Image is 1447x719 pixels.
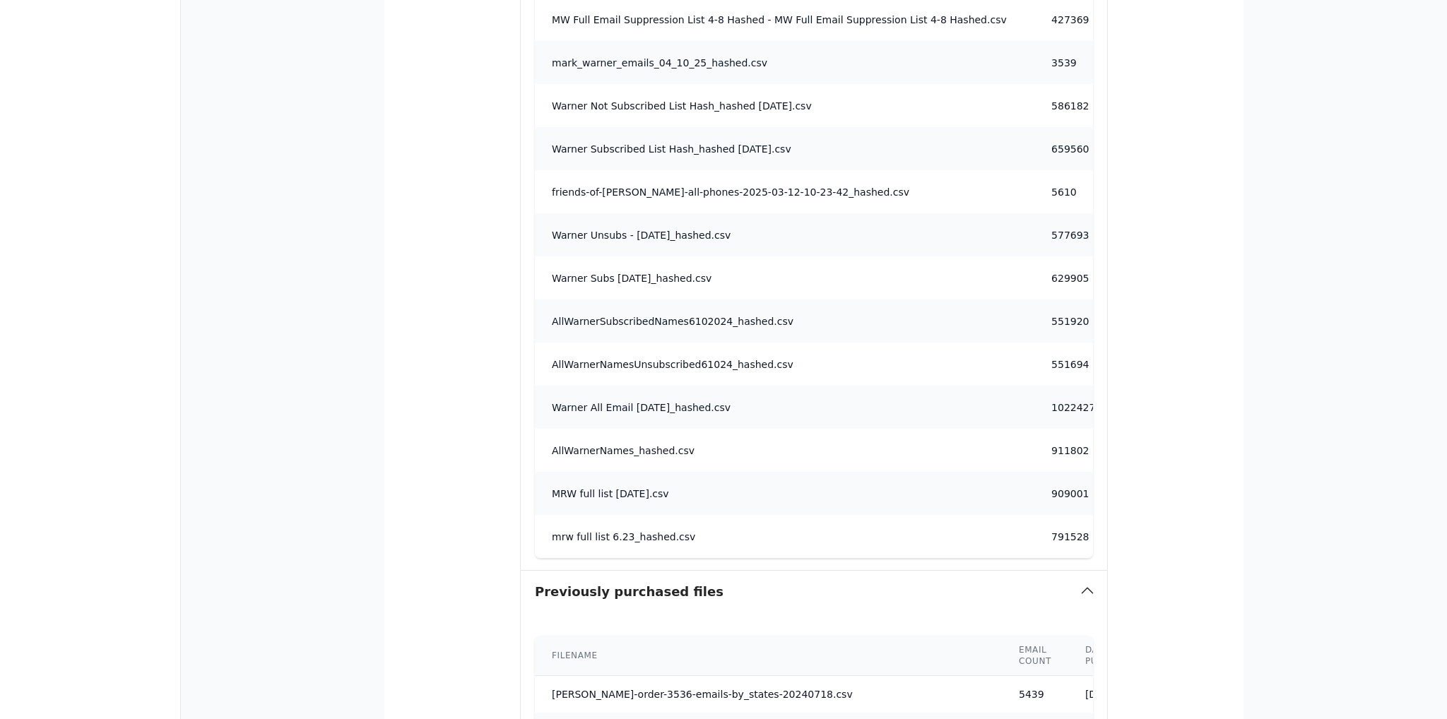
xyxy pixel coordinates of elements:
td: 911802 [1034,429,1112,472]
td: Warner All Email [DATE]_hashed.csv [535,386,1034,429]
td: [DATE] [1068,676,1158,713]
td: 5610 [1034,170,1112,213]
td: 909001 [1034,472,1112,515]
td: friends-of-[PERSON_NAME]-all-phones-2025-03-12-10-23-42_hashed.csv [535,170,1034,213]
button: Previously purchased files [521,571,1107,613]
td: MRW full list [DATE].csv [535,472,1034,515]
td: 551920 [1034,299,1112,343]
td: AllWarnerSubscribedNames6102024_hashed.csv [535,299,1034,343]
h3: Previously purchased files [535,582,723,602]
td: Warner Not Subscribed List Hash_hashed [DATE].csv [535,84,1034,127]
td: Warner Subs [DATE]_hashed.csv [535,256,1034,299]
td: AllWarnerNames_hashed.csv [535,429,1034,472]
th: Date purchased [1068,636,1158,676]
td: 551694 [1034,343,1112,386]
td: AllWarnerNamesUnsubscribed61024_hashed.csv [535,343,1034,386]
td: 629905 [1034,256,1112,299]
th: Email count [1002,636,1068,676]
td: mark_warner_emails_04_10_25_hashed.csv [535,41,1034,84]
td: 5439 [1002,676,1068,713]
td: Warner Subscribed List Hash_hashed [DATE].csv [535,127,1034,170]
td: 577693 [1034,213,1112,256]
th: Filename [535,636,1002,676]
td: 659560 [1034,127,1112,170]
td: [PERSON_NAME]-order-3536-emails-by_states-20240718.csv [535,676,1002,713]
td: mrw full list 6.23_hashed.csv [535,515,1034,558]
td: 586182 [1034,84,1112,127]
td: 1022427 [1034,386,1112,429]
td: 3539 [1034,41,1112,84]
td: Warner Unsubs - [DATE]_hashed.csv [535,213,1034,256]
td: 791528 [1034,515,1112,558]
